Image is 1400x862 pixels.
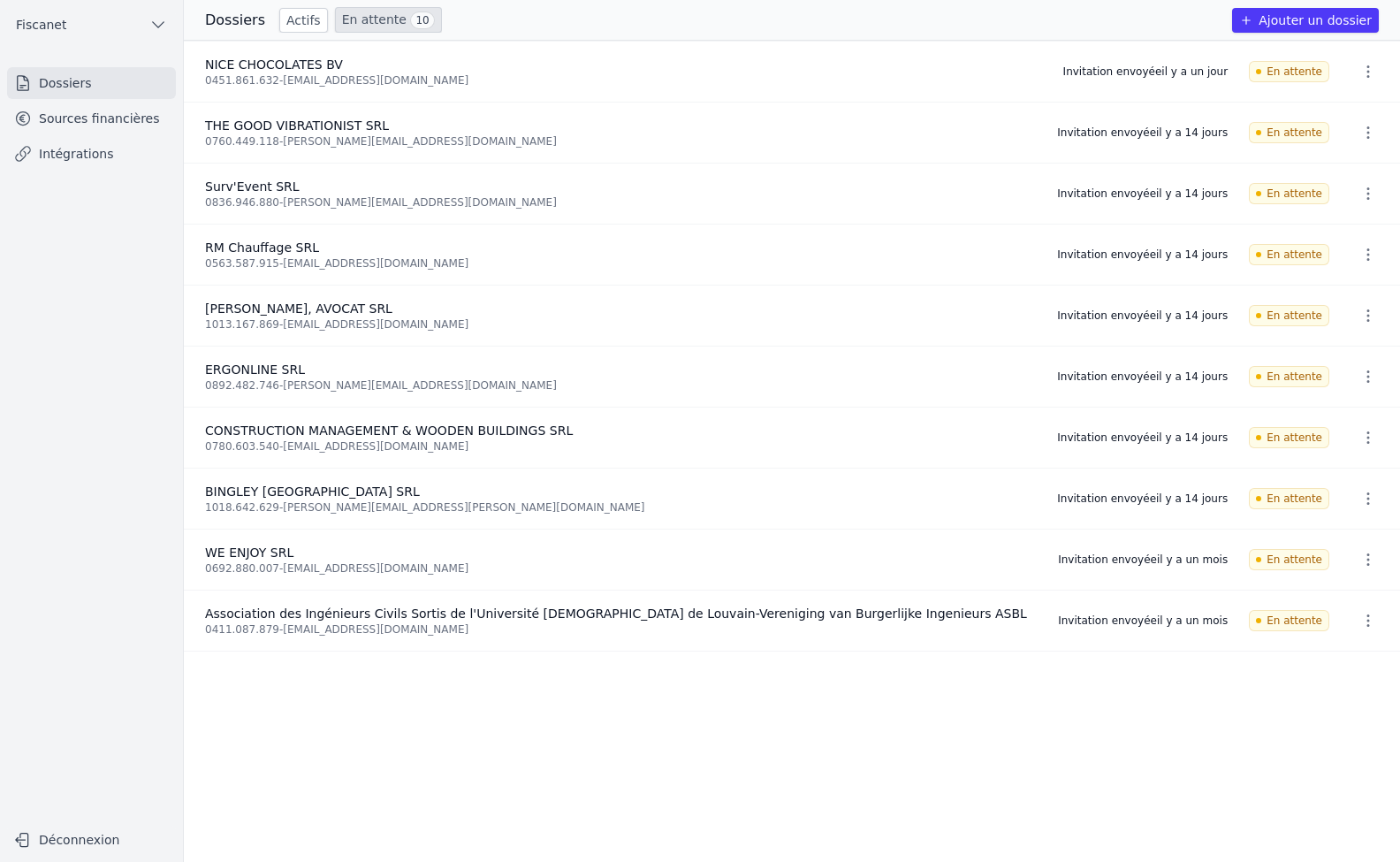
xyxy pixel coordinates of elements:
[1249,244,1329,265] span: En attente
[1249,305,1329,326] span: En attente
[1232,8,1379,33] button: Ajouter un dossier
[1057,309,1228,323] div: Invitation envoyée il y a 14 jours
[1057,187,1228,201] div: Invitation envoyée il y a 14 jours
[410,11,434,29] span: 10
[1058,614,1228,628] div: Invitation envoyée il y a un mois
[1249,366,1329,387] span: En attente
[205,561,1037,576] div: 0692.880.007 - [EMAIL_ADDRESS][DOMAIN_NAME]
[1057,126,1228,140] div: Invitation envoyée il y a 14 jours
[16,16,66,34] span: Fiscanet
[205,317,1036,332] div: 1013.167.869 - [EMAIL_ADDRESS][DOMAIN_NAME]
[205,57,343,72] span: NICE CHOCOLATES BV
[205,195,1036,210] div: 0836.946.880 - [PERSON_NAME][EMAIL_ADDRESS][DOMAIN_NAME]
[1057,492,1228,506] div: Invitation envoyée il y a 14 jours
[1057,248,1228,262] div: Invitation envoyée il y a 14 jours
[205,10,265,31] h3: Dossiers
[1249,427,1329,448] span: En attente
[205,118,389,133] span: THE GOOD VIBRATIONIST SRL
[1057,431,1228,445] div: Invitation envoyée il y a 14 jours
[1249,610,1329,631] span: En attente
[205,179,300,194] span: Surv'Event SRL
[205,439,1036,454] div: 0780.603.540 - [EMAIL_ADDRESS][DOMAIN_NAME]
[1249,183,1329,204] span: En attente
[1058,553,1228,567] div: Invitation envoyée il y a un mois
[7,826,176,854] button: Déconnexion
[279,8,328,33] a: Actifs
[205,256,1036,271] div: 0563.587.915 - [EMAIL_ADDRESS][DOMAIN_NAME]
[1249,122,1329,143] span: En attente
[205,484,420,499] span: BINGLEY [GEOGRAPHIC_DATA] SRL
[205,301,392,316] span: [PERSON_NAME], AVOCAT SRL
[205,500,1036,515] div: 1018.642.629 - [PERSON_NAME][EMAIL_ADDRESS][PERSON_NAME][DOMAIN_NAME]
[7,103,176,134] a: Sources financières
[205,362,305,377] span: ERGONLINE SRL
[1249,549,1329,570] span: En attente
[1249,488,1329,509] span: En attente
[205,240,319,255] span: RM Chauffage SRL
[1249,61,1329,82] span: En attente
[7,67,176,99] a: Dossiers
[205,378,1036,393] div: 0892.482.746 - [PERSON_NAME][EMAIL_ADDRESS][DOMAIN_NAME]
[7,11,176,39] button: Fiscanet
[205,545,293,560] span: WE ENJOY SRL
[205,73,1042,88] div: 0451.861.632 - [EMAIL_ADDRESS][DOMAIN_NAME]
[1057,370,1228,384] div: Invitation envoyée il y a 14 jours
[205,134,1036,149] div: 0760.449.118 - [PERSON_NAME][EMAIL_ADDRESS][DOMAIN_NAME]
[1063,65,1229,79] div: Invitation envoyée il y a un jour
[205,606,1027,621] span: Association des Ingénieurs Civils Sortis de l'Université [DEMOGRAPHIC_DATA] de Louvain-Vereniging...
[205,622,1037,637] div: 0411.087.879 - [EMAIL_ADDRESS][DOMAIN_NAME]
[205,423,573,438] span: CONSTRUCTION MANAGEMENT & WOODEN BUILDINGS SRL
[7,138,176,170] a: Intégrations
[335,7,442,33] a: En attente 10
